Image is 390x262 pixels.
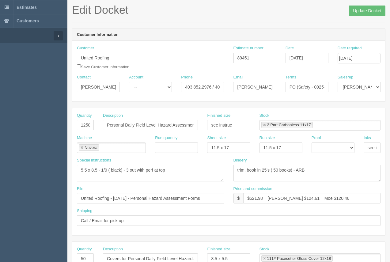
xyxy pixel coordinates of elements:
label: Account [129,74,143,80]
label: Description [103,113,123,119]
h1: Edit Docket [72,4,385,16]
label: Phone [181,74,193,80]
div: Save Customer Information [77,45,224,70]
header: Customer Information [72,29,385,41]
label: Contact [77,74,91,80]
input: Enter customer name [77,53,224,63]
label: File [77,186,83,192]
div: $ [233,193,244,203]
div: 2 Part Carbonless 11x17 [267,123,311,127]
textarea: trim, book in 25's ( 50 books) - ARB [233,165,381,181]
label: Run size [259,135,275,141]
label: Shipping [77,208,93,214]
textarea: 5.5 x 8.5 - 1/0 ( black) - 3 out with perf at top [77,165,224,181]
label: Quantity [77,246,92,252]
label: Machine [77,135,92,141]
label: Date [286,45,294,51]
label: Bindery [233,158,247,163]
label: Special instructions [77,158,111,163]
label: Stock [259,246,270,252]
label: Salesrep [338,74,353,80]
span: Estimates [17,5,37,10]
label: Price and commission [233,186,272,192]
label: Stock [259,113,270,119]
label: Finished size [207,113,230,119]
div: 111# Pacesetter Gloss Cover 12x18 [267,256,331,260]
label: Proof [312,135,321,141]
label: Date required [338,45,362,51]
label: Finished size [207,246,230,252]
input: Update Docket [349,6,385,16]
label: Run quantity [155,135,177,141]
label: Estimate number [233,45,263,51]
label: Inks [364,135,371,141]
label: Customer [77,45,94,51]
label: Terms [286,74,296,80]
label: Quantity [77,113,92,119]
div: Nuvera [85,146,97,150]
label: Sheet size [207,135,226,141]
label: Description [103,246,123,252]
span: Customers [17,18,39,23]
label: Email [233,74,243,80]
